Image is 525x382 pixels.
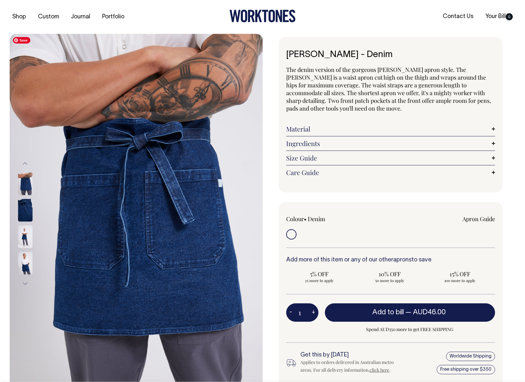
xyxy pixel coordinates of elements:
[286,169,495,176] a: Care Guide
[300,358,400,374] div: Applies to orders delivered in Australian metro areas. For all delivery information, .
[370,367,389,373] a: click here
[360,270,420,278] span: 10% OFF
[18,226,33,248] img: denim
[18,252,33,275] img: denim
[393,257,412,263] a: aprons
[18,173,33,195] img: denim
[430,270,490,278] span: 15% OFF
[427,268,493,285] input: 15% OFF 100 more to apply
[325,303,495,321] button: Add to bill —AUD46.00
[405,309,447,316] span: —
[286,306,295,319] button: -
[304,215,306,223] span: •
[68,12,93,22] a: Journal
[506,13,513,20] span: 0
[286,66,491,112] span: The denim version of the gorgeous [PERSON_NAME] apron style. The [PERSON_NAME] is a waist apron c...
[325,326,495,333] span: Spend AUD350 more to get FREE SHIPPING
[289,270,349,278] span: 5% OFF
[100,12,127,22] a: Portfolio
[372,309,404,316] span: Add to bill
[360,278,420,283] span: 50 more to apply
[300,352,400,358] h6: Get this by [DATE]
[286,215,370,223] div: Colour
[289,278,349,283] span: 25 more to apply
[308,306,318,319] button: +
[20,277,30,291] button: Next
[483,11,515,22] a: Your Bill0
[286,50,495,60] h1: [PERSON_NAME] - Denim
[286,268,353,285] input: 5% OFF 25 more to apply
[286,154,495,162] a: Size Guide
[286,125,495,133] a: Material
[308,215,325,223] label: Denim
[10,12,29,22] a: Shop
[13,37,30,44] span: Save
[286,257,495,263] h6: Add more of this item or any of our other to save
[440,11,476,22] a: Contact Us
[356,268,423,285] input: 10% OFF 50 more to apply
[430,278,490,283] span: 100 more to apply
[20,156,30,171] button: Previous
[35,12,62,22] a: Custom
[413,309,446,316] span: AUD46.00
[18,199,33,222] img: denim
[286,140,495,147] a: Ingredients
[462,215,495,223] a: Apron Guide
